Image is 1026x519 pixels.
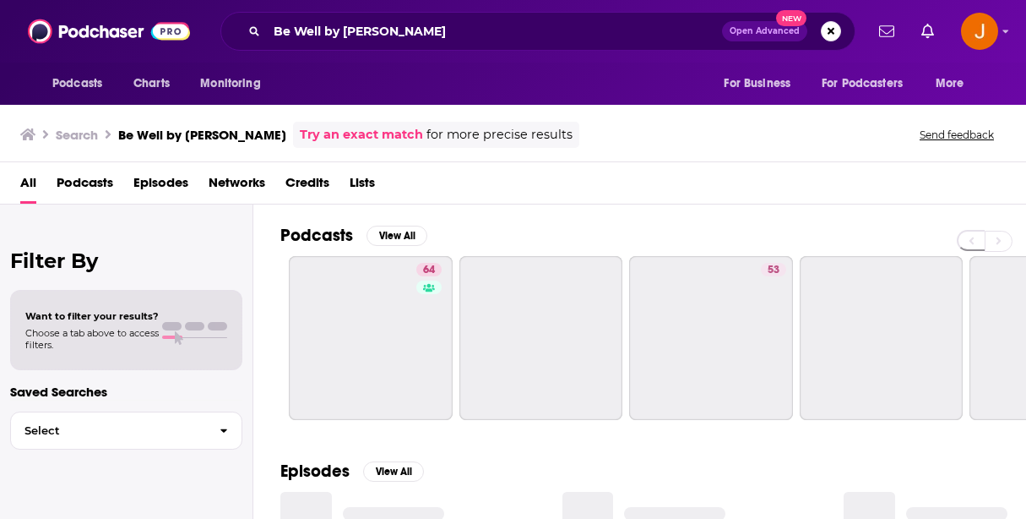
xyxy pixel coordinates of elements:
button: open menu [924,68,985,100]
span: Want to filter your results? [25,310,159,322]
span: Select [11,425,206,436]
a: 64 [416,263,442,276]
h2: Filter By [10,249,242,273]
span: 53 [768,262,779,279]
button: Open AdvancedNew [722,21,807,41]
span: Podcasts [52,72,102,96]
span: Choose a tab above to access filters. [25,327,159,351]
img: Podchaser - Follow, Share and Rate Podcasts [28,15,190,47]
button: open menu [188,68,282,100]
h3: Search [56,127,98,143]
a: Podcasts [57,169,113,204]
button: Select [10,412,242,450]
span: New [776,10,806,26]
a: Episodes [133,169,188,204]
span: 64 [423,262,435,279]
h2: Podcasts [280,225,353,246]
span: Charts [133,72,170,96]
span: Logged in as justine87181 [961,13,998,50]
h2: Episodes [280,461,350,482]
div: Search podcasts, credits, & more... [220,12,855,51]
h3: Be Well by [PERSON_NAME] [118,127,286,143]
a: All [20,169,36,204]
button: Send feedback [915,128,999,142]
a: Show notifications dropdown [872,17,901,46]
button: Show profile menu [961,13,998,50]
button: open menu [41,68,124,100]
a: Lists [350,169,375,204]
a: Try an exact match [300,125,423,145]
a: 53 [629,256,793,420]
span: For Business [724,72,790,96]
input: Search podcasts, credits, & more... [267,18,722,45]
span: Monitoring [200,72,260,96]
a: EpisodesView All [280,461,424,482]
button: open menu [811,68,927,100]
a: Credits [285,169,329,204]
button: open menu [712,68,812,100]
span: for more precise results [426,125,573,145]
span: More [936,72,964,96]
p: Saved Searches [10,384,242,400]
a: 64 [289,256,453,420]
img: User Profile [961,13,998,50]
span: Open Advanced [730,27,800,36]
a: 53 [761,263,786,276]
a: Networks [209,169,265,204]
a: Show notifications dropdown [915,17,941,46]
button: View All [363,462,424,482]
span: For Podcasters [822,72,903,96]
a: Charts [122,68,180,100]
a: PodcastsView All [280,225,427,246]
button: View All [366,226,427,246]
